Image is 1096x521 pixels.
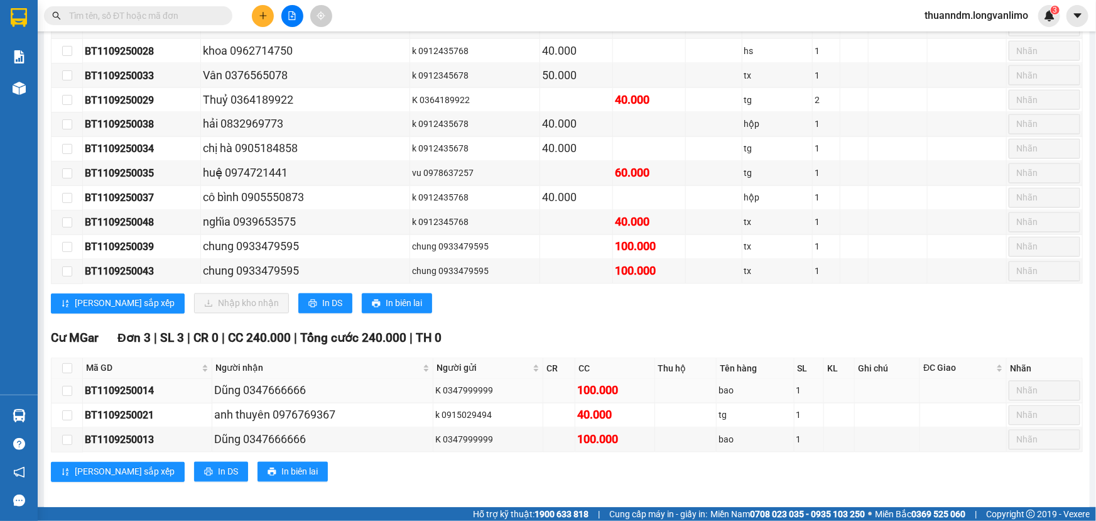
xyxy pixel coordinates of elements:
[744,69,811,82] div: tx
[203,42,408,60] div: khoa 0962714750
[187,331,190,346] span: |
[543,358,575,379] th: CR
[615,214,683,231] div: 40.000
[300,331,406,346] span: Tổng cước 240.000
[160,331,184,346] span: SL 3
[824,358,855,379] th: KL
[717,358,794,379] th: Tên hàng
[710,507,865,521] span: Miền Nam
[193,331,219,346] span: CR 0
[13,438,25,450] span: question-circle
[815,118,837,131] div: 1
[288,11,296,20] span: file-add
[75,465,175,479] span: [PERSON_NAME] sắp xếp
[317,11,325,20] span: aim
[203,116,408,133] div: hải 0832969773
[744,265,811,278] div: tx
[744,167,811,180] div: tg
[85,68,198,84] div: BT1109250033
[435,409,540,422] div: k 0915029494
[13,466,25,478] span: notification
[372,299,381,309] span: printer
[69,9,217,23] input: Tìm tên, số ĐT hoặc mã đơn
[194,293,289,314] button: downloadNhập kho nhận
[744,118,811,131] div: hộp
[310,5,332,27] button: aim
[975,507,977,521] span: |
[412,44,538,58] div: k 0912435768
[435,384,540,398] div: K 0347999999
[744,93,811,107] div: tg
[228,331,291,346] span: CC 240.000
[796,384,822,398] div: 1
[796,409,822,422] div: 1
[744,142,811,156] div: tg
[412,167,538,180] div: vu 0978637257
[412,142,538,156] div: k 0912435678
[258,462,328,482] button: printerIn biên lai
[473,507,589,521] span: Hỗ trợ kỹ thuật:
[83,112,201,137] td: BT1109250038
[875,507,965,521] span: Miền Bắc
[194,462,248,482] button: printerIn DS
[86,361,199,375] span: Mã GD
[542,140,610,158] div: 40.000
[1026,510,1035,518] span: copyright
[268,468,276,478] span: printer
[85,190,198,206] div: BT1109250037
[203,165,408,182] div: huệ 0974721441
[83,186,201,211] td: BT1109250037
[1010,361,1079,375] div: Nhãn
[744,216,811,229] div: tx
[1072,10,1083,21] span: caret-down
[51,462,185,482] button: sort-ascending[PERSON_NAME] sắp xếp
[615,238,683,256] div: 100.000
[83,260,201,284] td: BT1109250043
[615,263,683,280] div: 100.000
[322,297,342,310] span: In DS
[61,299,70,309] span: sort-ascending
[914,8,1038,23] span: thuanndm.longvanlimo
[308,299,317,309] span: printer
[83,162,201,186] td: BT1109250035
[61,468,70,478] span: sort-ascending
[83,211,201,235] td: BT1109250048
[203,91,408,109] div: Thuỷ 0364189922
[855,358,920,379] th: Ghi chú
[435,433,540,447] div: K 0347999999
[577,407,653,424] div: 40.000
[85,215,198,231] div: BT1109250048
[83,137,201,162] td: BT1109250034
[214,431,431,449] div: Dũng 0347666666
[83,403,212,428] td: BT1109250021
[222,331,225,346] span: |
[83,63,201,88] td: BT1109250033
[412,240,538,254] div: chung 0933479595
[215,361,420,375] span: Người nhận
[416,331,442,346] span: TH 0
[750,509,865,519] strong: 0708 023 035 - 0935 103 250
[85,408,210,424] div: BT1109250021
[615,165,683,182] div: 60.000
[294,331,297,346] span: |
[85,383,210,399] div: BT1109250014
[412,118,538,131] div: k 0912435678
[815,69,837,82] div: 1
[815,93,837,107] div: 2
[83,235,201,260] td: BT1109250039
[744,240,811,254] div: tx
[203,140,408,158] div: chị hà 0905184858
[412,93,538,107] div: K 0364189922
[815,240,837,254] div: 1
[214,382,431,400] div: Dũng 0347666666
[542,67,610,84] div: 50.000
[85,264,198,280] div: BT1109250043
[655,358,717,379] th: Thu hộ
[575,358,655,379] th: CC
[598,507,600,521] span: |
[11,8,27,27] img: logo-vxr
[1044,10,1055,21] img: icon-new-feature
[744,44,811,58] div: hs
[13,495,25,507] span: message
[51,293,185,314] button: sort-ascending[PERSON_NAME] sắp xếp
